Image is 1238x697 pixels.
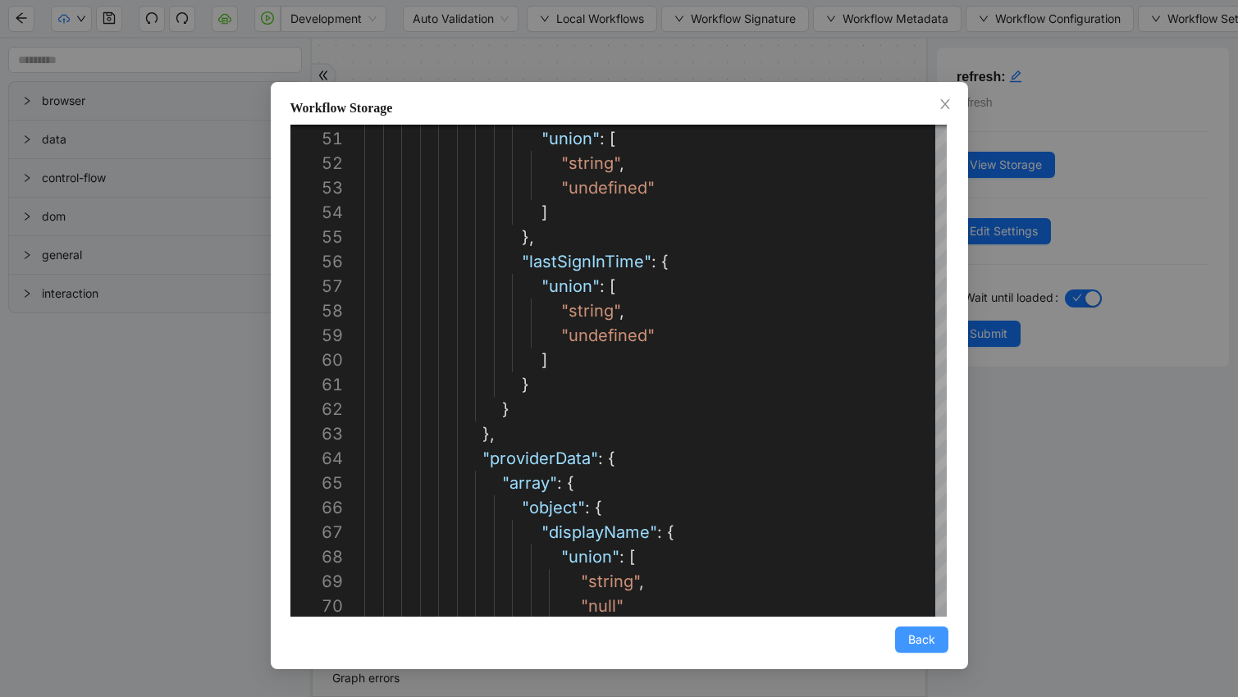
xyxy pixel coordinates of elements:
[502,399,509,419] span: }
[541,129,600,148] span: "union"
[541,276,600,296] span: "union"
[619,547,624,567] span: :
[561,326,655,345] span: "undefined"
[561,301,619,321] span: "string"
[290,544,343,569] div: 68
[610,129,615,148] span: [
[629,547,635,567] span: [
[939,98,952,111] span: close
[561,547,619,567] span: "union"
[619,301,624,321] span: ,
[290,323,343,348] div: 59
[619,153,624,173] span: ,
[667,522,674,542] span: {
[557,473,562,493] span: :
[598,449,603,468] span: :
[290,126,343,151] div: 51
[290,151,343,175] div: 52
[290,274,343,298] div: 57
[290,298,343,323] div: 58
[290,471,343,495] div: 65
[657,522,662,542] span: :
[639,572,644,591] span: ,
[290,225,343,249] div: 55
[290,200,343,225] div: 54
[541,350,547,370] span: ]
[600,129,605,148] span: :
[581,572,639,591] span: "string"
[561,153,619,173] span: "string"
[290,397,343,421] div: 62
[608,449,615,468] span: {
[522,498,585,517] span: "object"
[936,96,954,114] button: Close
[290,495,343,520] div: 66
[290,249,343,274] div: 56
[290,372,343,397] div: 61
[541,522,657,542] span: "displayName"
[290,175,343,200] div: 53
[502,473,557,493] span: "array"
[522,375,529,394] span: }
[482,424,495,444] span: },
[290,569,343,594] div: 69
[290,348,343,372] div: 60
[561,178,655,198] span: "undefined"
[290,594,343,618] div: 70
[661,252,669,271] span: {
[585,498,590,517] span: :
[541,203,547,222] span: ]
[290,520,343,544] div: 67
[581,596,624,616] span: "null"
[522,252,651,271] span: "lastSignInTime"
[290,98,948,118] div: Workflow Storage
[522,227,534,247] span: },
[651,252,656,271] span: :
[290,421,343,446] div: 63
[908,631,935,649] span: Back
[600,276,605,296] span: :
[290,446,343,471] div: 64
[595,498,602,517] span: {
[482,449,598,468] span: "providerData"
[895,626,948,653] button: Back
[610,276,615,296] span: [
[567,473,574,493] span: {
